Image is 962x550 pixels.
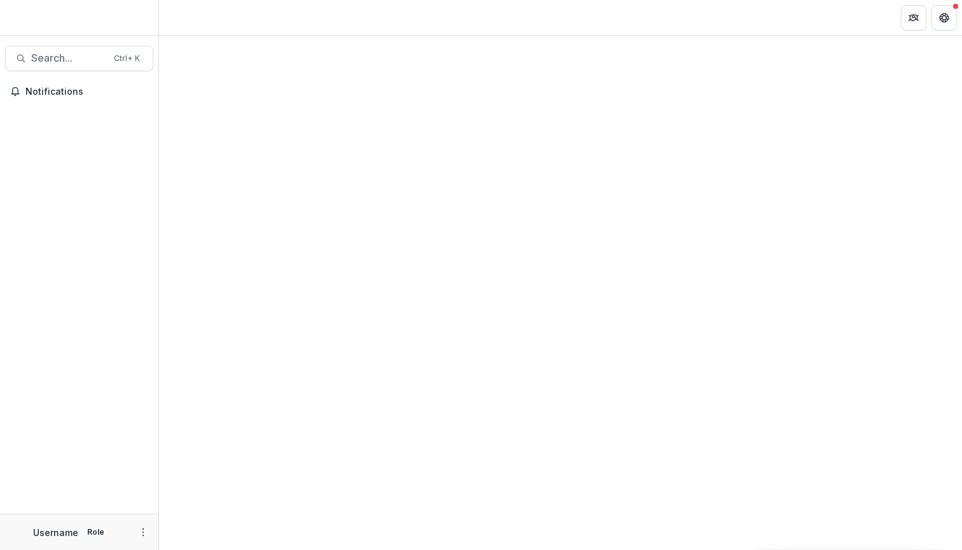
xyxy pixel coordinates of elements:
div: Ctrl + K [111,52,143,65]
button: Partners [901,5,926,31]
button: Search... [5,46,153,71]
p: Username [33,526,78,539]
nav: breadcrumb [164,8,218,27]
p: Role [83,526,108,538]
span: Search... [31,52,106,64]
button: Notifications [5,81,153,102]
button: More [136,525,151,540]
button: Get Help [931,5,957,31]
span: Notifications [25,86,148,97]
